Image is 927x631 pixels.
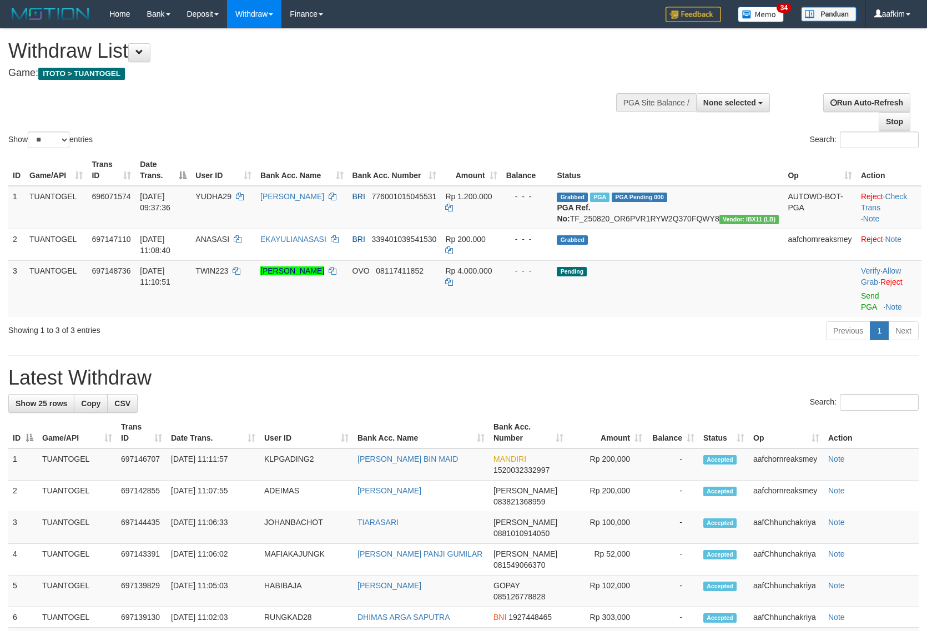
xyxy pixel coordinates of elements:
th: ID [8,154,25,186]
a: [PERSON_NAME] [260,266,324,275]
select: Showentries [28,132,69,148]
span: Accepted [703,487,737,496]
div: - - - [506,265,548,276]
td: aafchornreaksmey [749,481,824,512]
a: [PERSON_NAME] PANJI GUMILAR [357,549,482,558]
a: Note [828,581,845,590]
a: DHIMAS ARGA SAPUTRA [357,613,450,622]
a: [PERSON_NAME] [357,486,421,495]
td: 697139829 [117,576,167,607]
td: - [647,481,699,512]
td: - [647,544,699,576]
span: Grabbed [557,235,588,245]
h4: Game: [8,68,607,79]
a: Note [828,455,845,463]
span: MANDIRI [493,455,526,463]
a: Note [828,613,845,622]
th: Op: activate to sort column ascending [783,154,856,186]
td: TF_250820_OR6PVR1RYW2Q370FQWY8 [552,186,783,229]
td: 697144435 [117,512,167,544]
th: Game/API: activate to sort column ascending [25,154,87,186]
span: Accepted [703,582,737,591]
td: TUANTOGEL [25,260,87,317]
th: Bank Acc. Number: activate to sort column ascending [489,417,568,448]
span: Copy 085126778828 to clipboard [493,592,545,601]
td: [DATE] 11:06:02 [167,544,260,576]
td: aafChhunchakriya [749,544,824,576]
th: Balance: activate to sort column ascending [647,417,699,448]
a: 1 [870,321,889,340]
span: Copy 339401039541530 to clipboard [372,235,437,244]
th: Date Trans.: activate to sort column ascending [167,417,260,448]
span: YUDHA29 [195,192,231,201]
td: aafChhunchakriya [749,512,824,544]
th: Trans ID: activate to sort column ascending [117,417,167,448]
span: Copy 083821368959 to clipboard [493,497,545,506]
span: PGA Pending [612,193,667,202]
td: AUTOWD-BOT-PGA [783,186,856,229]
div: - - - [506,191,548,202]
th: User ID: activate to sort column ascending [191,154,256,186]
input: Search: [840,394,919,411]
td: TUANTOGEL [25,186,87,229]
th: Bank Acc. Number: activate to sort column ascending [348,154,441,186]
div: - - - [506,234,548,245]
td: HABIBAJA [260,576,353,607]
th: Action [824,417,919,448]
span: Rp 1.200.000 [445,192,492,201]
td: TUANTOGEL [25,229,87,260]
span: None selected [703,98,756,107]
a: [PERSON_NAME] BIN MAID [357,455,458,463]
span: Copy 081549066370 to clipboard [493,561,545,569]
span: OVO [352,266,370,275]
th: ID: activate to sort column descending [8,417,38,448]
td: 697146707 [117,448,167,481]
span: ITOTO > TUANTOGEL [38,68,125,80]
td: 1 [8,448,38,481]
th: Status [552,154,783,186]
td: Rp 303,000 [568,607,647,628]
span: Rp 4.000.000 [445,266,492,275]
label: Search: [810,132,919,148]
span: BRI [352,235,365,244]
span: [DATE] 11:08:40 [140,235,170,255]
td: 697143391 [117,544,167,576]
span: [PERSON_NAME] [493,549,557,558]
input: Search: [840,132,919,148]
span: Copy 0881010914050 to clipboard [493,529,550,538]
td: 697142855 [117,481,167,512]
b: PGA Ref. No: [557,203,590,223]
td: TUANTOGEL [38,576,117,607]
td: · · [857,260,921,317]
div: Showing 1 to 3 of 3 entries [8,320,378,336]
td: [DATE] 11:11:57 [167,448,260,481]
a: CSV [107,394,138,413]
td: JOHANBACHOT [260,512,353,544]
td: 4 [8,544,38,576]
span: GOPAY [493,581,520,590]
td: 697139130 [117,607,167,628]
td: KLPGADING2 [260,448,353,481]
a: Note [828,486,845,495]
span: Accepted [703,455,737,465]
th: Amount: activate to sort column ascending [441,154,501,186]
td: [DATE] 11:06:33 [167,512,260,544]
td: TUANTOGEL [38,481,117,512]
td: aafChhunchakriya [749,576,824,607]
span: BRI [352,192,365,201]
a: Next [888,321,919,340]
a: Run Auto-Refresh [823,93,910,112]
a: TIARASARI [357,518,399,527]
td: TUANTOGEL [38,607,117,628]
a: Reject [880,277,903,286]
img: Feedback.jpg [666,7,721,22]
td: - [647,576,699,607]
span: Vendor URL: https://dashboard.q2checkout.com/secure [719,215,779,224]
td: RUNGKAD28 [260,607,353,628]
td: - [647,607,699,628]
td: [DATE] 11:07:55 [167,481,260,512]
td: 3 [8,512,38,544]
th: Bank Acc. Name: activate to sort column ascending [256,154,347,186]
a: Reject [861,235,883,244]
span: 697148736 [92,266,130,275]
